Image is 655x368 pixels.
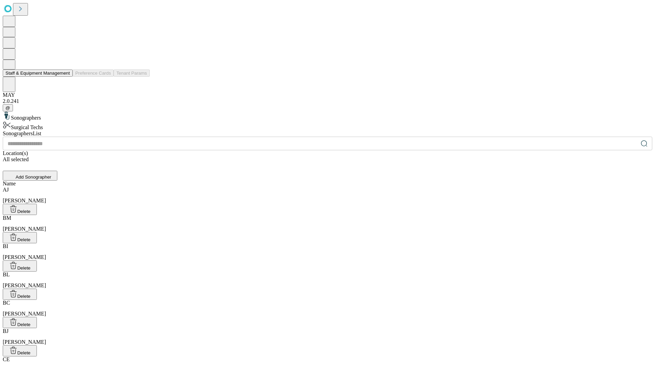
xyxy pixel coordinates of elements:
[3,300,652,317] div: [PERSON_NAME]
[3,260,37,272] button: Delete
[3,243,8,249] span: BI
[3,272,652,289] div: [PERSON_NAME]
[5,105,10,110] span: @
[3,150,28,156] span: Location(s)
[3,317,37,328] button: Delete
[17,237,31,242] span: Delete
[17,322,31,327] span: Delete
[3,156,652,163] div: All selected
[17,265,31,271] span: Delete
[3,111,652,121] div: Sonographers
[3,215,11,221] span: BM
[17,350,31,355] span: Delete
[3,92,652,98] div: MAY
[3,328,9,334] span: BJ
[3,131,652,137] div: Sonographers List
[73,70,114,77] button: Preference Cards
[3,70,73,77] button: Staff & Equipment Management
[3,328,652,345] div: [PERSON_NAME]
[114,70,150,77] button: Tenant Params
[3,104,13,111] button: @
[3,289,37,300] button: Delete
[3,171,57,181] button: Add Sonographer
[3,181,652,187] div: Name
[3,232,37,243] button: Delete
[3,356,10,362] span: CE
[3,98,652,104] div: 2.0.241
[3,121,652,131] div: Surgical Techs
[3,215,652,232] div: [PERSON_NAME]
[17,209,31,214] span: Delete
[3,204,37,215] button: Delete
[17,294,31,299] span: Delete
[16,174,51,180] span: Add Sonographer
[3,272,10,277] span: BL
[3,243,652,260] div: [PERSON_NAME]
[3,187,652,204] div: [PERSON_NAME]
[3,300,10,306] span: BC
[3,345,37,356] button: Delete
[3,187,9,193] span: AJ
